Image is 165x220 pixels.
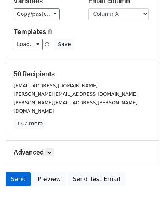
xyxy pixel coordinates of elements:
small: [PERSON_NAME][EMAIL_ADDRESS][PERSON_NAME][DOMAIN_NAME] [14,100,137,114]
h5: 50 Recipients [14,70,151,78]
button: Save [54,39,74,50]
a: Send [6,172,31,186]
a: Preview [32,172,66,186]
small: [PERSON_NAME][EMAIL_ADDRESS][DOMAIN_NAME] [14,91,138,97]
iframe: Chat Widget [127,184,165,220]
a: +47 more [14,119,45,129]
a: Templates [14,28,46,36]
a: Send Test Email [68,172,125,186]
small: [EMAIL_ADDRESS][DOMAIN_NAME] [14,83,98,88]
h5: Advanced [14,148,151,156]
a: Load... [14,39,43,50]
a: Copy/paste... [14,8,60,20]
